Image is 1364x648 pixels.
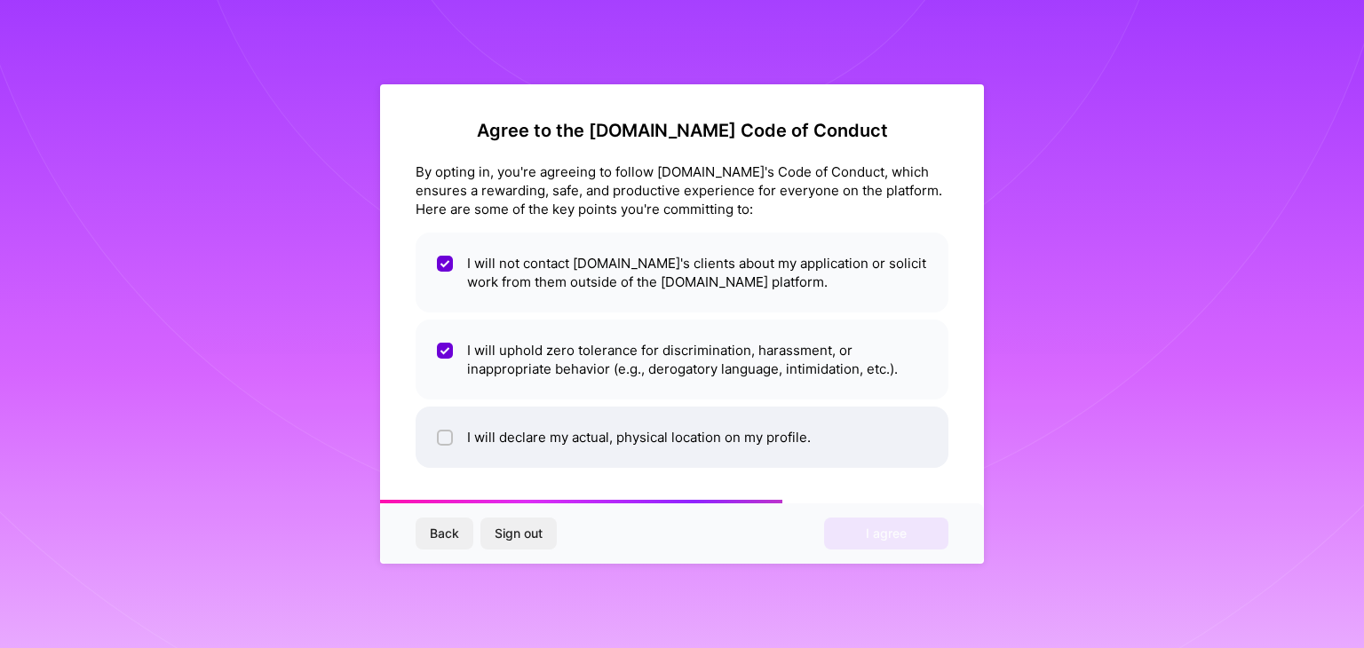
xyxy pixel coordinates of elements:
[416,518,473,549] button: Back
[430,525,459,542] span: Back
[480,518,557,549] button: Sign out
[416,120,948,141] h2: Agree to the [DOMAIN_NAME] Code of Conduct
[495,525,543,542] span: Sign out
[416,320,948,399] li: I will uphold zero tolerance for discrimination, harassment, or inappropriate behavior (e.g., der...
[416,162,948,218] div: By opting in, you're agreeing to follow [DOMAIN_NAME]'s Code of Conduct, which ensures a rewardin...
[416,233,948,312] li: I will not contact [DOMAIN_NAME]'s clients about my application or solicit work from them outside...
[416,407,948,468] li: I will declare my actual, physical location on my profile.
